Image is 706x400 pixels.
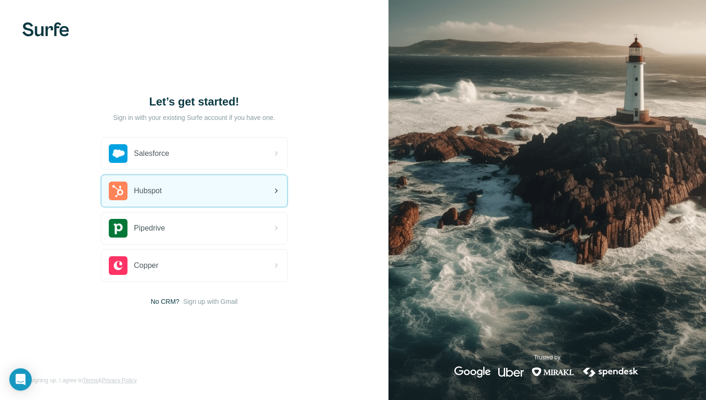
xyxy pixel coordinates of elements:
[113,113,275,122] p: Sign in with your existing Surfe account if you have one.
[109,219,127,238] img: pipedrive's logo
[183,297,238,306] button: Sign up with Gmail
[134,223,165,234] span: Pipedrive
[102,377,137,384] a: Privacy Policy
[22,376,137,385] span: By signing up, I agree to &
[534,353,560,362] p: Trusted by
[134,185,162,196] span: Hubspot
[151,297,179,306] span: No CRM?
[109,182,127,200] img: hubspot's logo
[531,366,574,378] img: mirakl's logo
[109,144,127,163] img: salesforce's logo
[109,256,127,275] img: copper's logo
[9,368,32,391] div: Open Intercom Messenger
[582,366,640,378] img: spendesk's logo
[498,366,524,378] img: uber's logo
[101,94,288,109] h1: Let’s get started!
[83,377,98,384] a: Terms
[134,260,158,271] span: Copper
[22,22,69,36] img: Surfe's logo
[454,366,491,378] img: google's logo
[134,148,169,159] span: Salesforce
